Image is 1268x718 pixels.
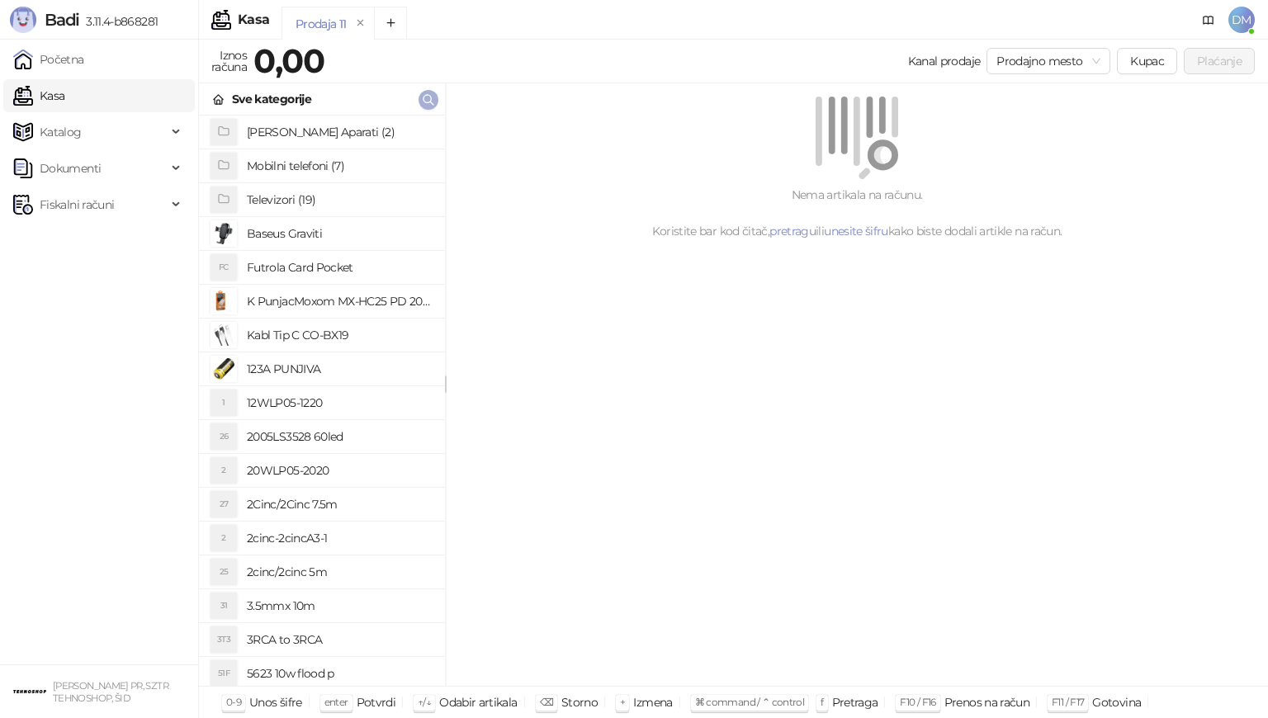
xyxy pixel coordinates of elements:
div: 3T3 [211,626,237,653]
small: [PERSON_NAME] PR, SZTR TEHNOSHOP, ŠID [53,680,168,704]
span: + [620,696,625,708]
div: 27 [211,491,237,517]
img: Logo [10,7,36,33]
h4: 12WLP05-1220 [247,390,432,416]
h4: 3RCA to 3RCA [247,626,432,653]
span: ↑/↓ [418,696,431,708]
span: enter [324,696,348,708]
div: Gotovina [1092,692,1141,713]
span: Katalog [40,116,82,149]
div: Prodaja 11 [296,15,347,33]
img: Slika [211,322,237,348]
button: Kupac [1117,48,1177,74]
h4: 3.5mmx 10m [247,593,432,619]
span: Dokumenti [40,152,101,185]
span: Prodajno mesto [996,49,1100,73]
h4: Futrola Card Pocket [247,254,432,281]
div: Pretraga [832,692,878,713]
img: Slika [211,220,237,247]
div: grid [199,116,445,686]
a: pretragu [769,224,816,239]
div: Kasa [238,13,269,26]
span: Fiskalni računi [40,188,114,221]
div: Unos šifre [249,692,302,713]
a: Početna [13,43,84,76]
span: ⌘ command / ⌃ control [695,696,805,708]
div: Iznos računa [208,45,250,78]
div: Nema artikala na računu. Koristite bar kod čitač, ili kako biste dodali artikle na račun. [466,186,1248,240]
div: 2 [211,525,237,551]
div: 51F [211,660,237,687]
h4: 2005LS3528 60led [247,423,432,450]
h4: [PERSON_NAME] Aparati (2) [247,119,432,145]
div: Izmena [633,692,672,713]
button: remove [350,17,371,31]
div: 1 [211,390,237,416]
div: Storno [561,692,598,713]
h4: 20WLP05-2020 [247,457,432,484]
h4: 5623 10w flood p [247,660,432,687]
img: Slika [211,288,237,314]
h4: 2Cinc/2Cinc 7.5m [247,491,432,517]
div: FC [211,254,237,281]
a: Kasa [13,79,64,112]
img: Slika [211,356,237,382]
span: f [821,696,823,708]
h4: Mobilni telefoni (7) [247,153,432,179]
img: 64x64-companyLogo-68805acf-9e22-4a20-bcb3-9756868d3d19.jpeg [13,675,46,708]
span: Badi [45,10,79,30]
div: Sve kategorije [232,90,311,108]
button: Plaćanje [1184,48,1255,74]
div: 2 [211,457,237,484]
h4: Kabl Tip C CO-BX19 [247,322,432,348]
div: 25 [211,559,237,585]
span: 3.11.4-b868281 [79,14,158,29]
div: Odabir artikala [439,692,517,713]
a: unesite šifru [824,224,888,239]
a: Dokumentacija [1195,7,1222,33]
span: F10 / F16 [900,696,935,708]
h4: 2cinc/2cinc 5m [247,559,432,585]
h4: 2cinc-2cincA3-1 [247,525,432,551]
h4: K PunjacMoxom MX-HC25 PD 20W [247,288,432,314]
h4: Televizori (19) [247,187,432,213]
div: Kanal prodaje [908,52,981,70]
span: 0-9 [226,696,241,708]
h4: Baseus Graviti [247,220,432,247]
span: ⌫ [540,696,553,708]
div: 31 [211,593,237,619]
h4: 123A PUNJIVA [247,356,432,382]
button: Add tab [374,7,407,40]
div: Prenos na račun [944,692,1029,713]
span: DM [1228,7,1255,33]
span: F11 / F17 [1052,696,1084,708]
div: 26 [211,423,237,450]
div: Potvrdi [357,692,396,713]
strong: 0,00 [253,40,324,81]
